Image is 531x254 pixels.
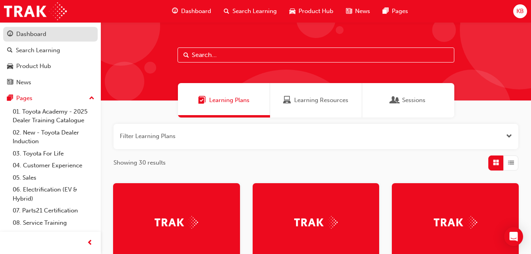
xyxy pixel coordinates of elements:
[9,217,98,229] a: 08. Service Training
[16,94,32,103] div: Pages
[9,205,98,217] a: 07. Parts21 Certification
[7,63,13,70] span: car-icon
[283,96,291,105] span: Learning Resources
[7,47,13,54] span: search-icon
[294,96,348,105] span: Learning Resources
[516,7,524,16] span: KB
[178,47,454,63] input: Search...
[113,158,166,167] span: Showing 30 results
[178,83,270,118] a: Learning PlansLearning Plans
[7,95,13,102] span: pages-icon
[9,148,98,160] a: 03. Toyota For Life
[87,238,93,248] span: prev-icon
[362,83,454,118] a: SessionsSessions
[217,3,283,19] a: search-iconSearch Learning
[283,3,340,19] a: car-iconProduct Hub
[3,25,98,91] button: DashboardSearch LearningProduct HubNews
[89,93,94,104] span: up-icon
[9,184,98,205] a: 06. Electrification (EV & Hybrid)
[224,6,229,16] span: search-icon
[9,229,98,241] a: 09. Technical Training
[289,6,295,16] span: car-icon
[209,96,249,105] span: Learning Plans
[16,78,31,87] div: News
[7,31,13,38] span: guage-icon
[392,7,408,16] span: Pages
[9,159,98,172] a: 04. Customer Experience
[355,7,370,16] span: News
[299,7,333,16] span: Product Hub
[181,7,211,16] span: Dashboard
[172,6,178,16] span: guage-icon
[346,6,352,16] span: news-icon
[232,7,277,16] span: Search Learning
[434,216,477,228] img: Trak
[3,91,98,106] button: Pages
[402,96,425,105] span: Sessions
[508,158,514,167] span: List
[16,62,51,71] div: Product Hub
[16,30,46,39] div: Dashboard
[376,3,414,19] a: pages-iconPages
[340,3,376,19] a: news-iconNews
[9,172,98,184] a: 05. Sales
[166,3,217,19] a: guage-iconDashboard
[506,132,512,141] button: Open the filter
[3,27,98,42] a: Dashboard
[9,106,98,127] a: 01. Toyota Academy - 2025 Dealer Training Catalogue
[198,96,206,105] span: Learning Plans
[3,59,98,74] a: Product Hub
[294,216,338,228] img: Trak
[391,96,399,105] span: Sessions
[3,75,98,90] a: News
[270,83,362,118] a: Learning ResourcesLearning Resources
[9,127,98,148] a: 02. New - Toyota Dealer Induction
[504,227,523,246] div: Open Intercom Messenger
[16,46,60,55] div: Search Learning
[3,43,98,58] a: Search Learning
[155,216,198,228] img: Trak
[7,79,13,86] span: news-icon
[513,4,527,18] button: KB
[4,2,67,20] img: Trak
[493,158,499,167] span: Grid
[183,51,189,60] span: Search
[383,6,389,16] span: pages-icon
